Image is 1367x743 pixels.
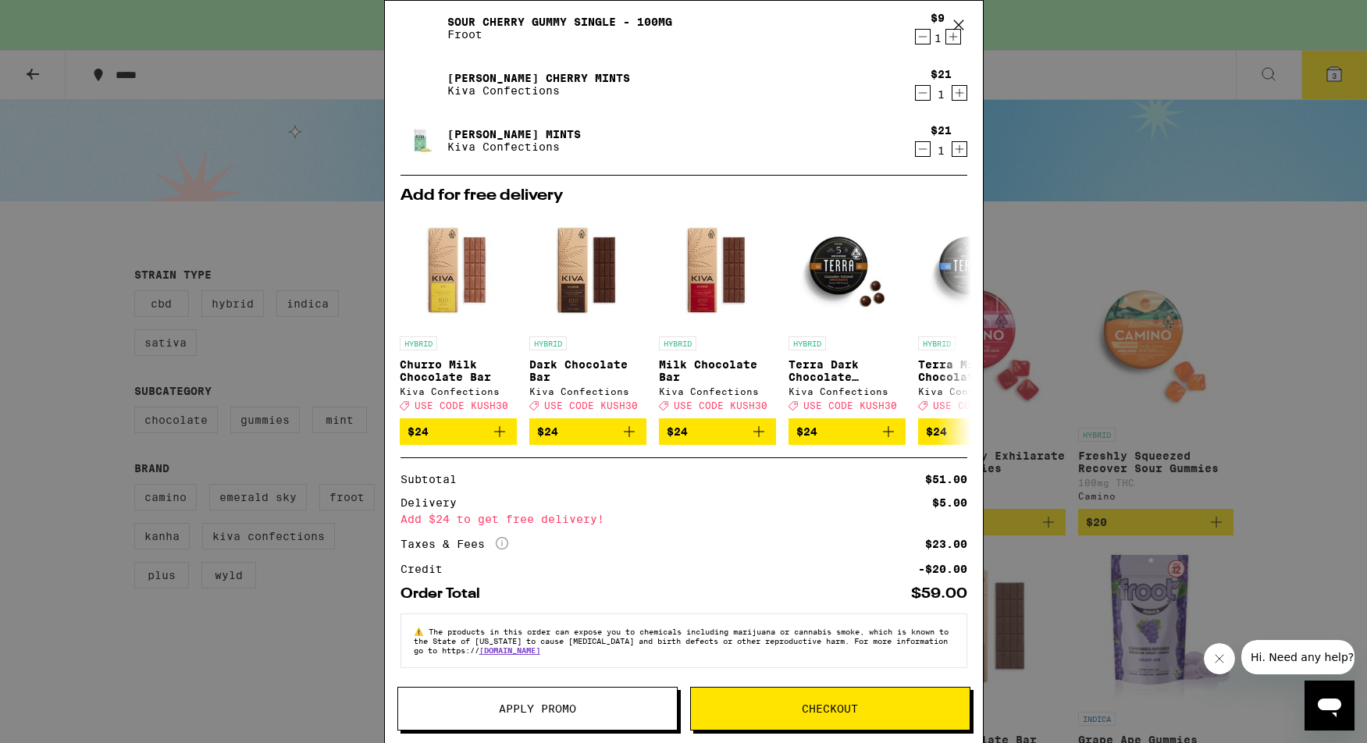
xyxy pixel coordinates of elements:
[952,141,967,157] button: Increment
[400,514,967,524] div: Add $24 to get free delivery!
[529,212,646,329] img: Kiva Confections - Dark Chocolate Bar
[400,62,444,106] img: Petra Tart Cherry Mints
[400,188,967,204] h2: Add for free delivery
[915,141,931,157] button: Decrement
[400,6,444,50] img: Sour Cherry Gummy Single - 100mg
[789,386,906,396] div: Kiva Confections
[911,587,967,601] div: $59.00
[925,474,967,485] div: $51.00
[1241,640,1355,674] iframe: Message from company
[400,537,508,551] div: Taxes & Fees
[400,212,517,329] img: Kiva Confections - Churro Milk Chocolate Bar
[447,140,581,153] p: Kiva Confections
[931,124,952,137] div: $21
[915,85,931,101] button: Decrement
[400,418,517,445] button: Add to bag
[802,703,858,714] span: Checkout
[674,400,767,411] span: USE CODE KUSH30
[659,212,776,329] img: Kiva Confections - Milk Chocolate Bar
[931,88,952,101] div: 1
[400,497,468,508] div: Delivery
[933,400,1027,411] span: USE CODE KUSH30
[659,212,776,418] a: Open page for Milk Chocolate Bar from Kiva Confections
[529,418,646,445] button: Add to bag
[400,587,491,601] div: Order Total
[931,144,952,157] div: 1
[400,358,517,383] p: Churro Milk Chocolate Bar
[400,474,468,485] div: Subtotal
[447,84,630,97] p: Kiva Confections
[414,627,949,655] span: The products in this order can expose you to chemicals including marijuana or cannabis smoke, whi...
[918,336,956,350] p: HYBRID
[415,400,508,411] span: USE CODE KUSH30
[447,128,581,140] a: [PERSON_NAME] Mints
[479,645,540,655] a: [DOMAIN_NAME]
[667,425,688,438] span: $24
[915,29,931,44] button: Decrement
[397,687,678,731] button: Apply Promo
[529,336,567,350] p: HYBRID
[931,12,945,24] div: $9
[537,425,558,438] span: $24
[789,212,906,329] img: Kiva Confections - Terra Dark Chocolate Espresso Beans
[544,400,638,411] span: USE CODE KUSH30
[789,418,906,445] button: Add to bag
[659,418,776,445] button: Add to bag
[400,386,517,396] div: Kiva Confections
[690,687,970,731] button: Checkout
[789,358,906,383] p: Terra Dark Chocolate Espresso Beans
[918,212,1035,329] img: Kiva Confections - Terra Milk Chocolate Blueberries
[803,400,897,411] span: USE CODE KUSH30
[931,68,952,80] div: $21
[918,358,1035,383] p: Terra Milk Chocolate Blueberries
[529,212,646,418] a: Open page for Dark Chocolate Bar from Kiva Confections
[408,425,429,438] span: $24
[926,425,947,438] span: $24
[400,212,517,418] a: Open page for Churro Milk Chocolate Bar from Kiva Confections
[789,212,906,418] a: Open page for Terra Dark Chocolate Espresso Beans from Kiva Confections
[932,497,967,508] div: $5.00
[918,563,967,574] div: -$20.00
[931,32,945,44] div: 1
[1204,643,1235,674] iframe: Close message
[952,85,967,101] button: Increment
[925,539,967,549] div: $23.00
[400,119,444,162] img: Petra Moroccan Mints
[659,386,776,396] div: Kiva Confections
[529,358,646,383] p: Dark Chocolate Bar
[447,72,630,84] a: [PERSON_NAME] Cherry Mints
[659,358,776,383] p: Milk Chocolate Bar
[918,386,1035,396] div: Kiva Confections
[447,28,672,41] p: Froot
[400,563,454,574] div: Credit
[789,336,826,350] p: HYBRID
[918,418,1035,445] button: Add to bag
[796,425,817,438] span: $24
[918,212,1035,418] a: Open page for Terra Milk Chocolate Blueberries from Kiva Confections
[499,703,576,714] span: Apply Promo
[659,336,696,350] p: HYBRID
[529,386,646,396] div: Kiva Confections
[1305,681,1355,731] iframe: Button to launch messaging window
[447,16,672,28] a: Sour Cherry Gummy Single - 100mg
[414,627,429,636] span: ⚠️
